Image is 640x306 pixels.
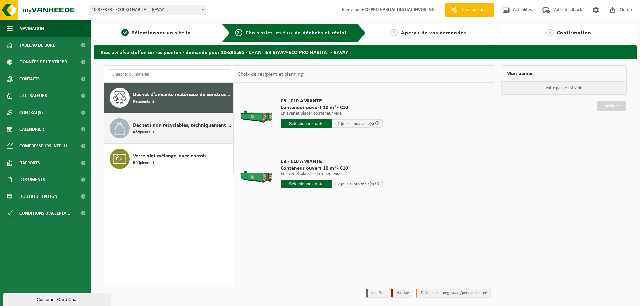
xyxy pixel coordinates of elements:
[104,113,234,144] button: Déchets non recyclables, techniquement non combustibles (combustibles) Récipients: 1
[97,29,216,37] a: 1Sélectionner un site ici
[366,289,388,298] li: Jour fixe
[501,65,627,82] div: Mon panier
[362,7,435,12] strong: ECO PRO HABITAT DIGITAL INVOICING
[133,160,154,166] span: Récipients: 1
[246,30,357,36] span: Choisissiez les flux de déchets et récipients
[281,158,383,165] span: CB - C10 AMIANTE
[133,91,232,99] span: Déchet d'amiante matériaux de construction inertes (non friable)
[121,29,129,36] span: 1
[133,121,232,129] span: Déchets non recyclables, techniquement non combustibles (combustibles)
[335,122,374,126] span: + 2 jour(s) ouvrable(s)
[401,30,466,36] span: Aperçu de vos demandes
[445,3,494,17] a: Demande devis
[133,152,206,160] span: Verre plat mélangé, avec chassis
[19,54,71,71] span: Données de l'entrepr...
[390,29,398,36] span: 3
[19,37,56,54] span: Tableau de bord
[281,119,332,128] input: Sélectionnez date
[19,138,71,155] span: Compresseurs intelli...
[3,291,112,306] iframe: chat widget
[19,121,44,138] span: Calendrier
[597,101,626,111] a: Continuer
[133,99,154,105] span: Récipients: 2
[281,98,383,104] span: CB - C10 AMIANTE
[335,182,374,186] span: + 2 jour(s) ouvrable(s)
[19,205,70,222] span: Conditions d'accepta...
[19,104,43,121] span: Contrat(s)
[94,45,637,58] h2: Kies uw afvalstoffen en recipiënten - demande pour 10-881565 - CHANTIER BAVAY-ECO PRO HABITAT - B...
[19,20,44,37] span: Navigation
[104,83,234,113] button: Déchet d'amiante matériaux de construction inertes (non friable) Récipients: 2
[235,29,242,36] span: 2
[19,71,40,87] span: Contacts
[19,188,60,205] span: Boutique en ligne
[391,289,412,298] li: Holiday
[416,289,491,298] li: Tijdelijk niet toegestaan/période limitée
[104,144,234,174] button: Verre plat mélangé, avec chassis Récipients: 1
[108,69,230,79] input: Chercher du matériel
[132,30,192,36] span: Sélectionner un site ici
[281,172,383,176] p: Enlever et placer conteneur vide
[19,171,45,188] span: Documents
[281,180,332,188] input: Sélectionnez date
[19,87,47,104] span: Utilisateurs
[133,129,154,136] span: Récipients: 1
[281,104,383,111] span: Conteneur ouvert 10 m³ - C10
[459,7,491,13] span: Demande devis
[281,165,383,172] span: Conteneur ouvert 10 m³ - C10
[89,5,206,15] span: 10-879393 - ECOPRO HABITAT - BAVAY
[19,155,40,171] span: Rapports
[557,30,591,36] span: Confirmation
[234,66,306,83] div: Choix de récipient et planning
[281,111,383,116] p: Enlever et placer conteneur vide
[501,82,626,94] p: Votre panier est vide
[546,29,554,36] span: 4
